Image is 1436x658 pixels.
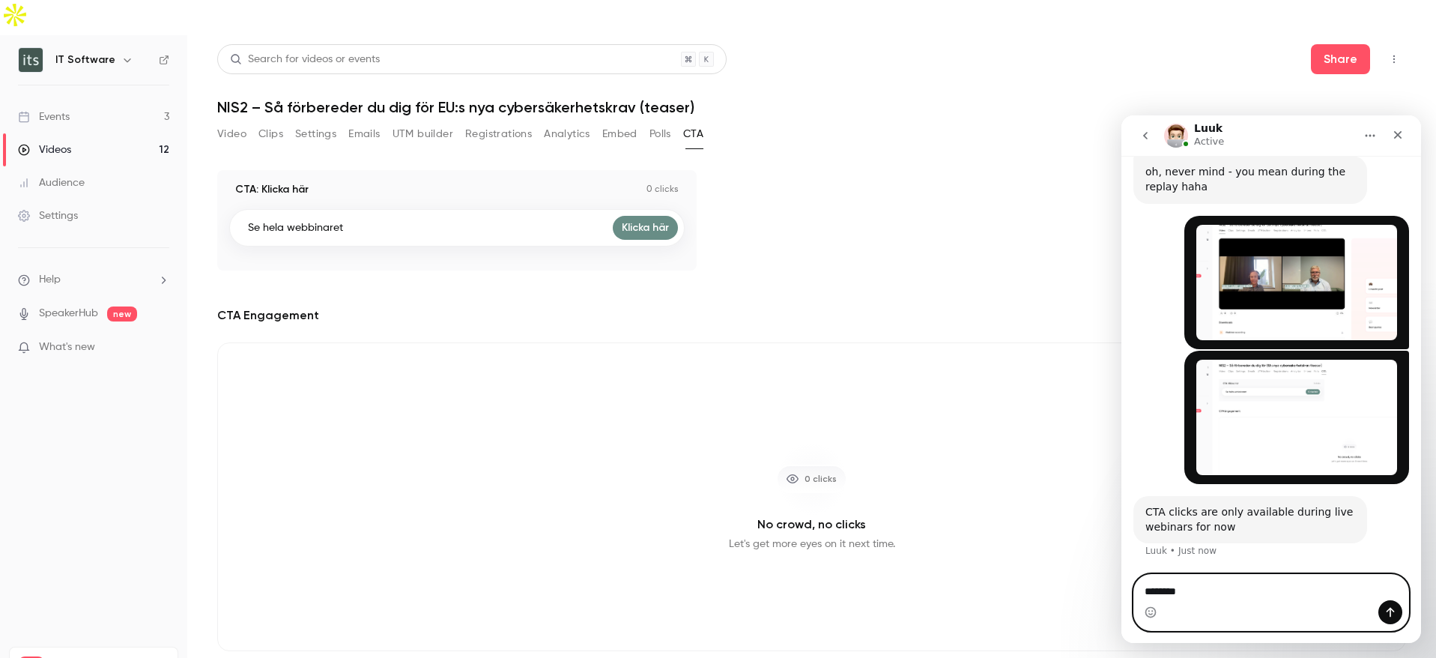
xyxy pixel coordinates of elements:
button: Settings [295,122,336,146]
button: Top Bar Actions [1382,47,1406,71]
h6: IT Software [55,52,115,67]
span: new [107,307,137,322]
h1: NIS2 – Så förbereder du dig för EU:s nya cybersäkerhetskrav (teaser) [217,98,1406,116]
button: UTM builder [393,122,453,146]
span: 0 clicks [805,472,837,486]
div: Videos [18,142,71,157]
button: Video [217,122,246,146]
button: Embed [602,122,637,146]
p: CTA: Klicka här [235,182,309,197]
p: Se hela webbinaret [248,220,343,235]
div: Audience [18,175,85,190]
li: help-dropdown-opener [18,272,169,288]
button: Share [1311,44,1370,74]
img: IT Software [19,48,43,72]
p: 0 clicks [646,184,679,196]
iframe: Intercom live chat [1121,115,1421,643]
button: Analytics [544,122,590,146]
div: Events [18,109,70,124]
a: SpeakerHub [39,306,98,322]
span: What's new [39,339,95,355]
button: Emails [348,122,380,146]
a: Klicka här [613,216,678,240]
p: Let's get more eyes on it next time. [729,537,895,552]
button: Clips [258,122,283,146]
div: Search for videos or events [230,52,380,67]
button: Registrations [465,122,532,146]
span: Help [39,272,61,288]
button: CTA [683,122,703,146]
p: No crowd, no clicks [757,516,866,534]
div: Settings [18,208,78,223]
button: Polls [649,122,671,146]
p: CTA Engagement [217,307,319,325]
